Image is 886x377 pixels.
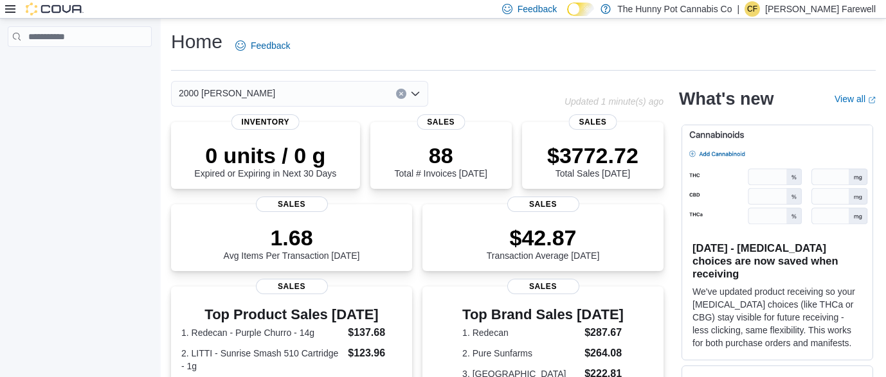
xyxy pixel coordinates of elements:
h2: What's new [679,89,773,109]
div: Expired or Expiring in Next 30 Days [194,143,336,179]
dt: 2. Pure Sunfarms [462,347,579,360]
dd: $137.68 [348,325,402,340]
button: Clear input [396,89,406,99]
dd: $264.08 [584,346,624,361]
span: Sales [507,197,579,212]
span: CF [747,1,757,17]
h1: Home [171,29,222,55]
span: Feedback [251,39,290,52]
div: Transaction Average [DATE] [487,225,600,261]
div: Avg Items Per Transaction [DATE] [224,225,360,261]
h3: [DATE] - [MEDICAL_DATA] choices are now saved when receiving [692,241,862,280]
p: | [737,1,739,17]
p: We've updated product receiving so your [MEDICAL_DATA] choices (like THCa or CBG) stay visible fo... [692,285,862,349]
p: The Hunny Pot Cannabis Co [617,1,732,17]
span: Sales [256,197,328,212]
span: Sales [417,114,465,130]
dt: 2. LITTI - Sunrise Smash 510 Cartridge - 1g [181,347,343,373]
span: Dark Mode [567,16,568,17]
span: Sales [507,279,579,294]
input: Dark Mode [567,3,594,16]
div: Total Sales [DATE] [547,143,638,179]
span: Sales [568,114,617,130]
div: Total # Invoices [DATE] [394,143,487,179]
p: [PERSON_NAME] Farewell [765,1,876,17]
p: Updated 1 minute(s) ago [565,96,664,107]
h3: Top Brand Sales [DATE] [462,307,624,322]
button: Open list of options [410,89,420,99]
p: $42.87 [487,225,600,250]
p: 1.68 [224,225,360,250]
span: Sales [256,279,328,294]
p: 0 units / 0 g [194,143,336,168]
svg: External link [868,96,876,104]
span: 2000 [PERSON_NAME] [179,85,275,101]
a: View allExternal link [835,94,876,104]
img: Cova [26,3,84,15]
dd: $287.67 [584,325,624,340]
nav: Complex example [8,49,152,80]
h3: Top Product Sales [DATE] [181,307,402,322]
dt: 1. Redecan [462,326,579,339]
span: Inventory [231,114,300,130]
p: 88 [394,143,487,168]
a: Feedback [230,33,295,58]
dt: 1. Redecan - Purple Churro - 14g [181,326,343,339]
span: Feedback [518,3,557,15]
p: $3772.72 [547,143,638,168]
div: Conner Farewell [745,1,760,17]
dd: $123.96 [348,346,402,361]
